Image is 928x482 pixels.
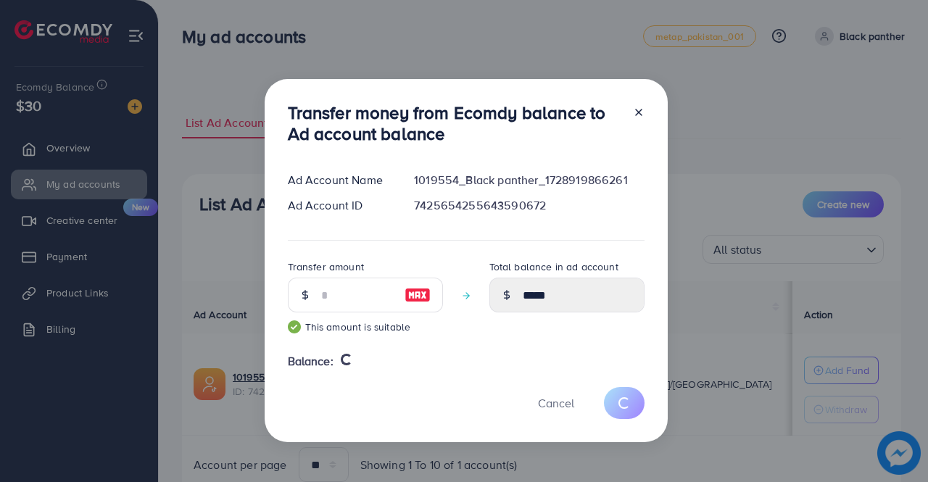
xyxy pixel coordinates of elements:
span: Cancel [538,395,574,411]
small: This amount is suitable [288,320,443,334]
label: Transfer amount [288,259,364,274]
h3: Transfer money from Ecomdy balance to Ad account balance [288,102,621,144]
img: image [405,286,431,304]
div: 7425654255643590672 [402,197,655,214]
div: Ad Account ID [276,197,403,214]
span: Balance: [288,353,333,370]
label: Total balance in ad account [489,259,618,274]
div: Ad Account Name [276,172,403,188]
button: Cancel [520,387,592,418]
img: guide [288,320,301,333]
div: 1019554_Black panther_1728919866261 [402,172,655,188]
